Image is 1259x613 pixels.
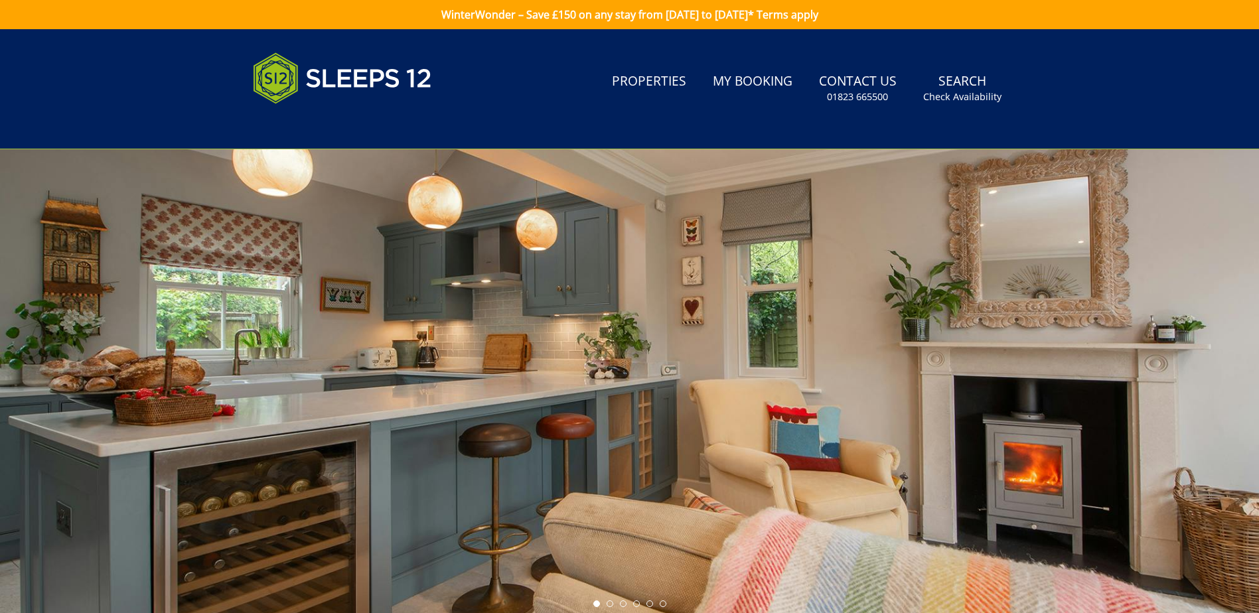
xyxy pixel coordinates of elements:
a: My Booking [707,67,798,97]
iframe: Customer reviews powered by Trustpilot [246,119,386,131]
a: SearchCheck Availability [918,67,1007,110]
a: Contact Us01823 665500 [814,67,902,110]
small: Check Availability [923,90,1001,103]
small: 01823 665500 [827,90,888,103]
img: Sleeps 12 [253,45,432,111]
a: Properties [607,67,692,97]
